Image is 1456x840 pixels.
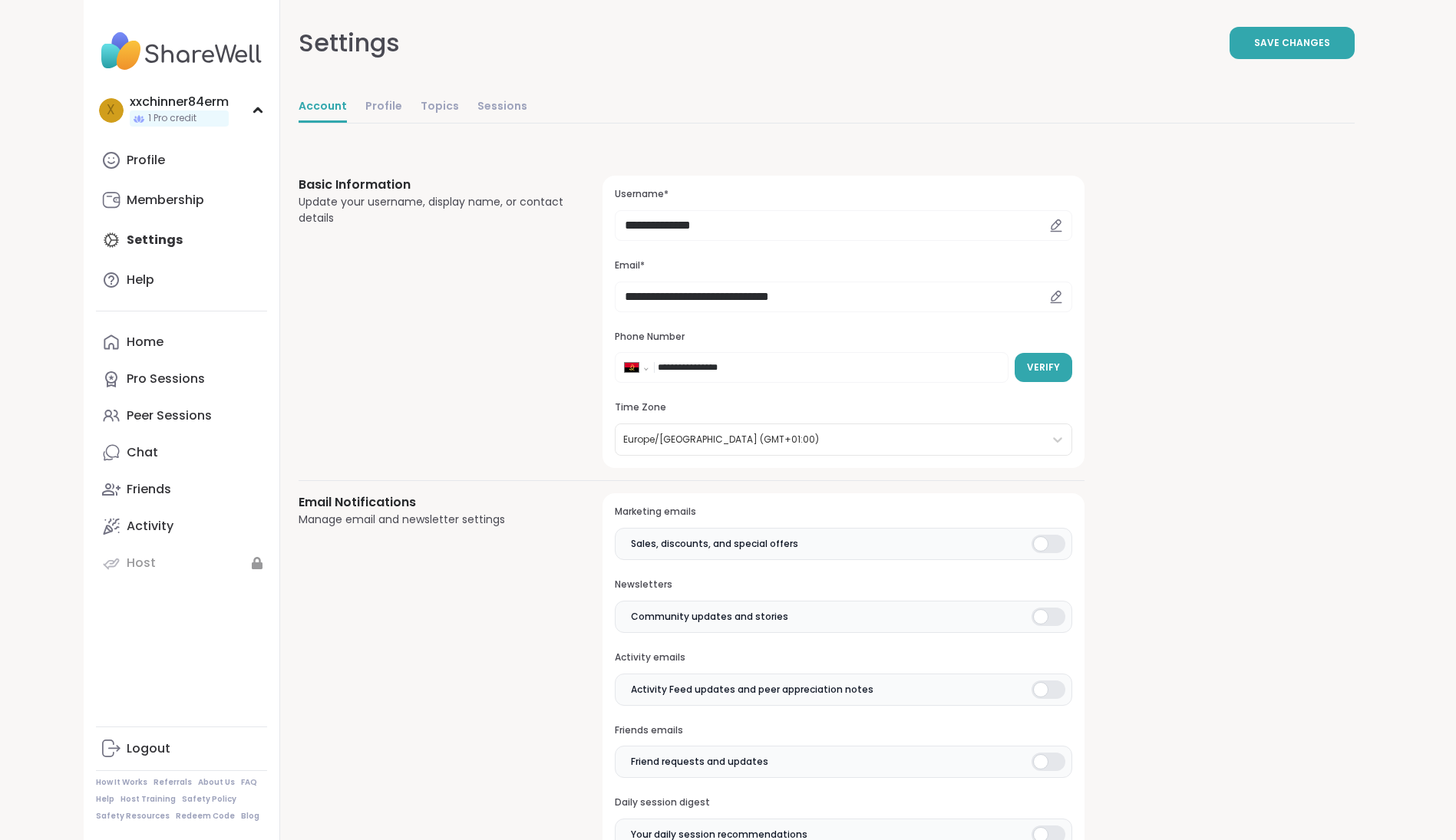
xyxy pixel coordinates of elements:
div: Manage email and newsletter settings [299,512,566,528]
h3: Daily session digest [615,796,1071,809]
div: Profile [127,152,165,169]
h3: Email* [615,259,1071,272]
span: Activity Feed updates and peer appreciation notes [631,683,873,697]
a: Account [299,92,347,123]
h3: Time Zone [615,401,1071,414]
div: Host [127,555,156,572]
h3: Phone Number [615,331,1071,344]
a: Host [96,545,267,581]
a: Topics [421,92,459,123]
div: Home [127,334,163,351]
span: Friend requests and updates [631,755,768,769]
h3: Username* [615,188,1071,201]
a: Referrals [154,777,192,788]
a: Help [96,794,114,805]
a: Activity [96,508,267,545]
a: Redeem Code [176,811,235,822]
a: Logout [96,730,267,767]
a: Safety Resources [96,811,170,822]
button: Save Changes [1230,27,1355,59]
a: Sessions [477,92,527,123]
a: Chat [96,434,267,471]
a: Blog [241,811,259,822]
a: Profile [365,92,402,123]
div: Pro Sessions [127,371,205,387]
img: ShareWell Nav Logo [96,25,267,78]
div: Help [127,272,154,288]
a: Host Training [121,794,176,805]
h3: Newsletters [615,578,1071,591]
h3: Marketing emails [615,506,1071,519]
a: Safety Policy [182,794,236,805]
div: Peer Sessions [127,407,212,424]
span: Sales, discounts, and special offers [631,537,798,551]
span: x [107,100,115,120]
a: Profile [96,142,267,179]
h3: Friends emails [615,724,1071,737]
div: Chat [127,444,158,461]
a: Pro Sessions [96,361,267,397]
button: Verify [1015,353,1072,382]
h3: Basic Information [299,176,566,194]
a: Friends [96,471,267,508]
span: Community updates and stories [631,610,788,624]
div: xxchinner84erm [130,94,229,110]
a: FAQ [241,777,257,788]
span: Verify [1027,361,1060,374]
div: Settings [299,25,400,61]
span: 1 Pro credit [148,112,196,125]
div: Membership [127,192,204,209]
a: How It Works [96,777,147,788]
a: Membership [96,182,267,219]
a: Peer Sessions [96,397,267,434]
h3: Activity emails [615,651,1071,664]
div: Update your username, display name, or contact details [299,194,566,226]
span: Save Changes [1254,36,1330,50]
div: Logout [127,740,170,757]
div: Friends [127,481,171,498]
a: Help [96,262,267,298]
a: Home [96,324,267,361]
div: Activity [127,518,173,535]
h3: Email Notifications [299,493,566,512]
a: About Us [198,777,235,788]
